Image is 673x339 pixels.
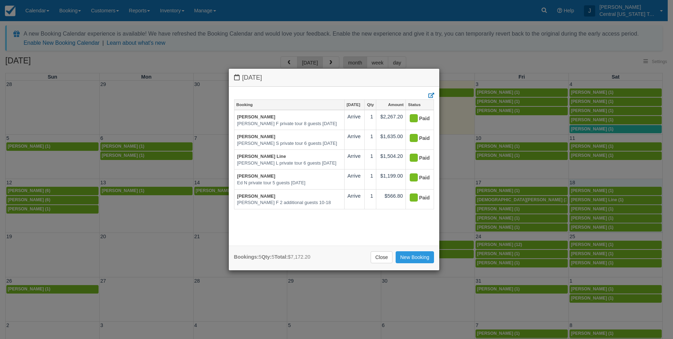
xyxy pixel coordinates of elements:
td: 1 [364,169,376,189]
a: [PERSON_NAME] [237,193,276,199]
em: [PERSON_NAME] L private tour 6 guests [DATE] [237,160,341,167]
td: $566.80 [376,189,406,209]
strong: Qty: [262,254,272,260]
td: $1,635.00 [376,130,406,150]
div: Paid [409,133,424,144]
td: Arrive [344,150,364,169]
a: [PERSON_NAME] [237,134,276,139]
div: Paid [409,192,424,204]
strong: Total: [275,254,288,260]
div: Paid [409,113,424,124]
div: Paid [409,153,424,164]
a: [PERSON_NAME] Line [237,154,286,159]
div: Paid [409,172,424,184]
a: Amount [376,100,405,110]
td: Arrive [344,169,364,189]
a: Close [371,251,392,263]
td: $1,504.20 [376,150,406,169]
a: New Booking [396,251,434,263]
a: Status [406,100,433,110]
a: Booking [234,100,344,110]
div: 5 5 $7,172.20 [234,253,310,261]
a: [DATE] [345,100,364,110]
strong: Bookings: [234,254,259,260]
em: [PERSON_NAME] F private tour 8 guests [DATE] [237,121,341,127]
td: $2,267.20 [376,110,406,130]
td: 1 [364,110,376,130]
em: Ed N private tour 5 guests [DATE] [237,180,341,186]
em: [PERSON_NAME] S private tour 6 guests [DATE] [237,140,341,147]
a: [PERSON_NAME] [237,173,276,179]
td: $1,199.00 [376,169,406,189]
td: Arrive [344,130,364,150]
td: Arrive [344,189,364,209]
a: [PERSON_NAME] [237,114,276,119]
td: 1 [364,189,376,209]
h4: [DATE] [234,74,434,81]
a: Qty [365,100,376,110]
td: 1 [364,130,376,150]
em: [PERSON_NAME] F 2 additional guests 10-18 [237,199,341,206]
td: 1 [364,150,376,169]
td: Arrive [344,110,364,130]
